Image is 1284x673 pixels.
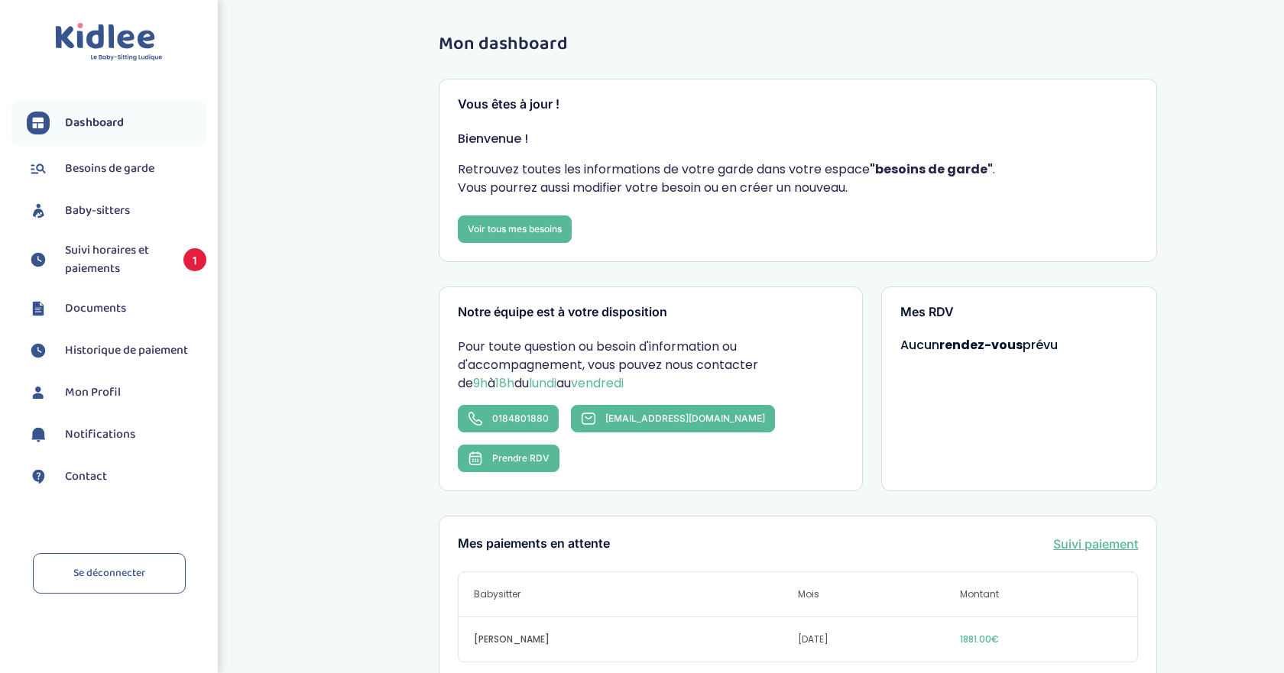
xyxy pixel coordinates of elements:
[65,341,188,360] span: Historique de paiement
[439,34,1157,54] h1: Mon dashboard
[529,374,556,392] span: lundi
[960,633,1122,646] span: 1881.00€
[65,299,126,318] span: Documents
[458,215,572,243] a: Voir tous mes besoins
[183,248,206,271] span: 1
[27,199,50,222] img: babysitters.svg
[474,633,798,646] span: [PERSON_NAME]
[65,383,121,402] span: Mon Profil
[900,306,1139,319] h3: Mes RDV
[27,423,50,446] img: notification.svg
[27,112,50,134] img: dashboard.svg
[65,425,135,444] span: Notifications
[27,339,206,362] a: Historique de paiement
[458,537,610,551] h3: Mes paiements en attente
[474,587,798,601] span: Babysitter
[27,381,206,404] a: Mon Profil
[605,413,765,424] span: [EMAIL_ADDRESS][DOMAIN_NAME]
[492,452,550,464] span: Prendre RDV
[27,339,50,362] img: suivihoraire.svg
[458,306,843,319] h3: Notre équipe est à votre disposition
[27,381,50,404] img: profil.svg
[27,297,206,320] a: Documents
[1053,535,1138,553] a: Suivi paiement
[571,405,775,432] a: [EMAIL_ADDRESS][DOMAIN_NAME]
[900,336,1058,354] span: Aucun prévu
[492,413,549,424] span: 0184801880
[473,374,488,392] span: 9h
[65,114,124,132] span: Dashboard
[65,241,168,278] span: Suivi horaires et paiements
[65,468,107,486] span: Contact
[33,553,186,594] a: Se déconnecter
[27,241,206,278] a: Suivi horaires et paiements 1
[55,23,163,62] img: logo.svg
[27,157,206,180] a: Besoins de garde
[458,98,1138,112] h3: Vous êtes à jour !
[798,633,960,646] span: [DATE]
[458,445,559,472] button: Prendre RDV
[960,587,1122,601] span: Montant
[798,587,960,601] span: Mois
[458,130,1138,148] p: Bienvenue !
[458,338,843,393] p: Pour toute question ou besoin d'information ou d'accompagnement, vous pouvez nous contacter de à ...
[27,465,206,488] a: Contact
[27,112,206,134] a: Dashboard
[27,423,206,446] a: Notifications
[65,160,154,178] span: Besoins de garde
[27,248,50,271] img: suivihoraire.svg
[27,465,50,488] img: contact.svg
[27,199,206,222] a: Baby-sitters
[571,374,624,392] span: vendredi
[870,160,993,178] strong: "besoins de garde"
[939,336,1023,354] strong: rendez-vous
[27,157,50,180] img: besoin.svg
[27,297,50,320] img: documents.svg
[495,374,514,392] span: 18h
[65,202,130,220] span: Baby-sitters
[458,405,559,432] a: 0184801880
[458,160,1138,197] p: Retrouvez toutes les informations de votre garde dans votre espace . Vous pourrez aussi modifier ...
